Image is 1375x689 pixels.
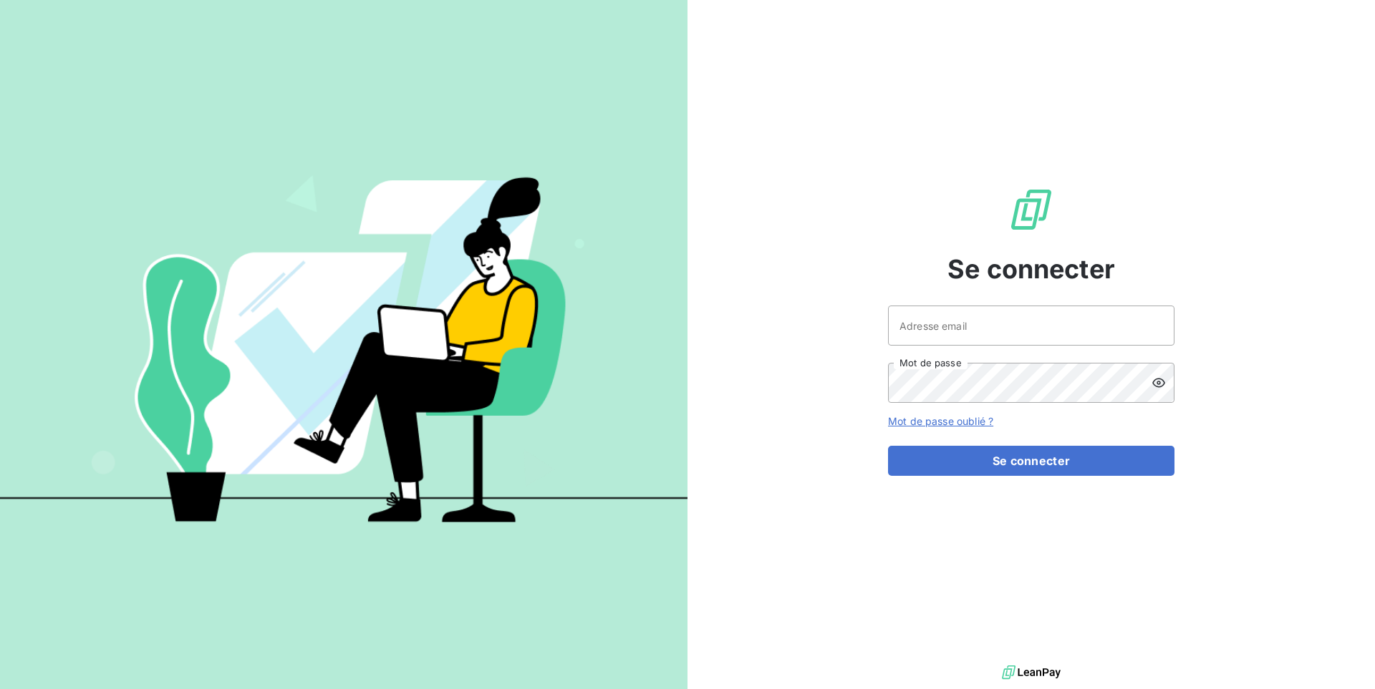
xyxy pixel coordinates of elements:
[888,446,1174,476] button: Se connecter
[947,250,1115,288] span: Se connecter
[888,415,993,427] a: Mot de passe oublié ?
[1002,662,1061,683] img: logo
[888,306,1174,346] input: placeholder
[1008,187,1054,233] img: Logo LeanPay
